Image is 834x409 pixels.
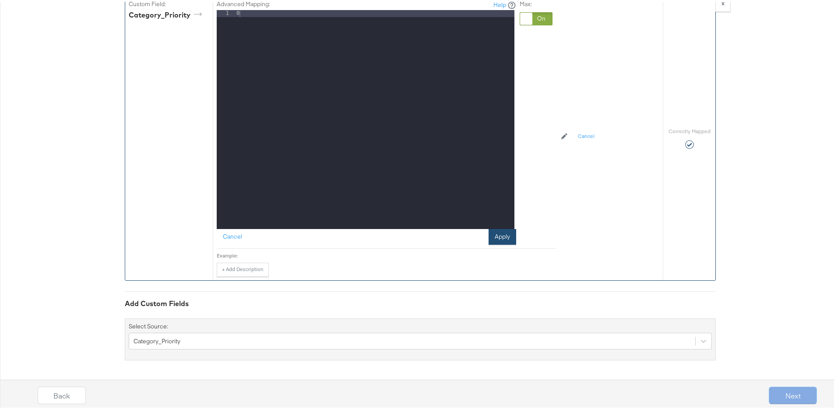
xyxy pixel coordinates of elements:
[217,8,235,15] div: 1
[38,385,86,402] button: Back
[134,335,180,344] div: Category_Priority
[129,8,205,18] div: Category_Priority
[129,321,168,329] label: Select Source:
[217,250,238,257] div: Example:
[573,128,600,142] button: Cancel
[125,297,716,307] div: Add Custom Fields
[217,261,269,275] button: + Add Description
[489,227,516,243] button: Apply
[669,126,711,133] label: Correctly Mapped
[217,227,248,243] button: Cancel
